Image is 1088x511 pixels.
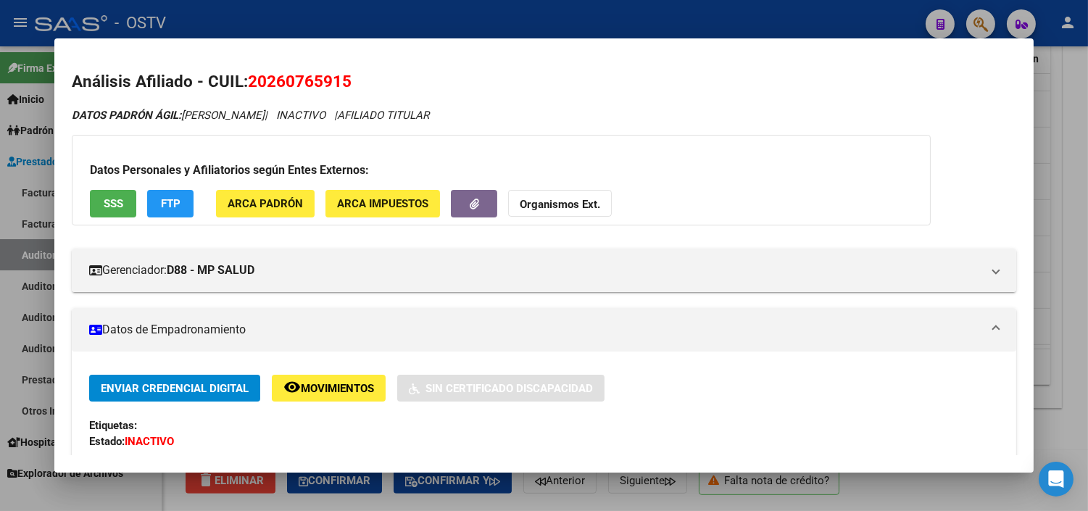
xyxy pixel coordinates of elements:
button: SSS [90,190,136,217]
span: Enviar Credencial Digital [101,382,249,395]
strong: D88 - MP SALUD [167,262,254,279]
strong: Etiquetas: [89,419,137,432]
mat-expansion-panel-header: Datos de Empadronamiento [72,308,1016,352]
h3: Datos Personales y Afiliatorios según Entes Externos: [90,162,913,179]
span: ARCA Impuestos [337,198,428,211]
span: SSS [104,198,123,211]
span: Sin Certificado Discapacidad [425,382,593,395]
mat-panel-title: Datos de Empadronamiento [89,321,981,338]
span: FTP [161,198,180,211]
strong: INACTIVO [125,435,174,448]
i: | INACTIVO | [72,109,429,122]
mat-panel-title: Gerenciador: [89,262,981,279]
button: ARCA Padrón [216,190,315,217]
strong: DATOS PADRÓN ÁGIL: [72,109,181,122]
h2: Análisis Afiliado - CUIL: [72,70,1016,94]
button: Enviar Credencial Digital [89,375,260,402]
button: Organismos Ext. [508,190,612,217]
span: ARCA Padrón [228,198,303,211]
button: Sin Certificado Discapacidad [397,375,605,402]
span: Movimientos [301,382,374,395]
div: Open Intercom Messenger [1039,462,1074,497]
span: [PERSON_NAME] [72,109,265,122]
span: 20260765915 [248,72,352,91]
mat-expansion-panel-header: Gerenciador:D88 - MP SALUD [72,249,1016,292]
button: FTP [147,190,194,217]
button: Movimientos [272,375,386,402]
button: ARCA Impuestos [325,190,440,217]
strong: Organismos Ext. [520,199,600,212]
mat-icon: remove_red_eye [283,378,301,396]
strong: Estado: [89,435,125,448]
span: AFILIADO TITULAR [337,109,429,122]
